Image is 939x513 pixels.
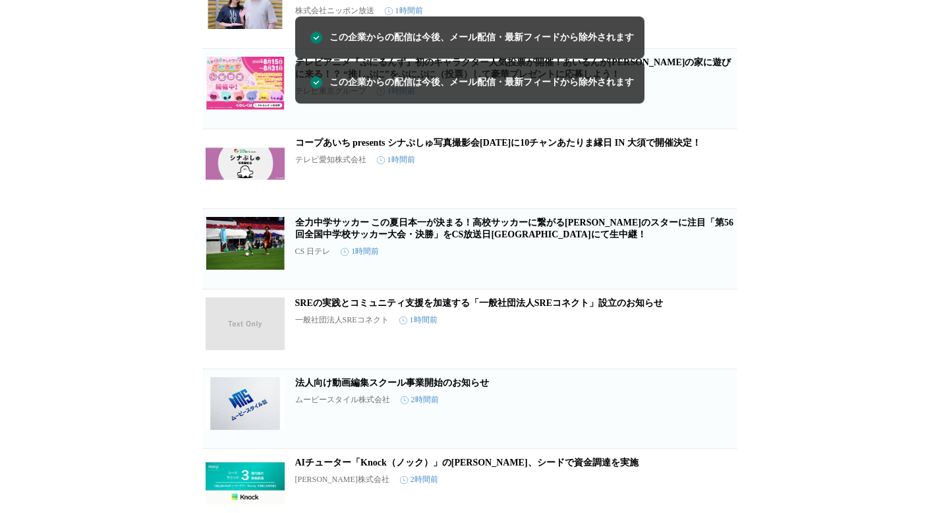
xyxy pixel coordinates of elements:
[295,5,374,16] p: 株式会社ニッポン放送
[385,5,423,16] time: 1時間前
[206,137,285,190] img: コープあいち presents シナぷしゅ写真撮影会9月14日（日）に10チャンあたりま縁日 IN 大須で開催決定！
[295,138,701,148] a: コープあいち presents シナぷしゅ写真撮影会[DATE]に10チャンあたりま縁日 IN 大須で開催決定！
[295,246,331,257] p: CS 日テレ
[206,297,285,350] img: SREの実践とコミュニティ支援を加速する「一般社団法人SREコネクト」設立のお知らせ
[401,394,439,406] time: 2時間前
[295,378,489,388] a: 法人向け動画編集スクール事業開始のお知らせ
[206,377,285,430] img: 法人向け動画編集スクール事業開始のお知らせ
[377,154,415,166] time: 1時間前
[329,75,634,90] span: この企業からの配信は今後、メール配信・最新フィードから除外されます
[295,298,663,308] a: SREの実践とコミュニティ支援を加速する「一般社団法人SREコネクト」設立のお知らせ
[399,315,438,326] time: 1時間前
[295,154,366,166] p: テレビ愛知株式会社
[295,474,389,485] p: [PERSON_NAME]株式会社
[295,315,389,326] p: 一般社団法人SREコネクト
[295,218,733,239] a: 全力中学サッカー この夏日本一が決まる！高校サッカーに繋がる[PERSON_NAME]のスターに注目「第56回全国中学校サッカー大会・決勝」をCS放送日[GEOGRAPHIC_DATA]にて生中継！
[341,246,379,257] time: 1時間前
[206,457,285,510] img: AIチューター「Knock（ノック）」のHanji、シードで資金調達を実施
[400,474,438,485] time: 2時間前
[295,458,639,468] a: AIチューター「Knock（ノック）」の[PERSON_NAME]、シードで資金調達を実施
[206,57,285,109] img: テレビアニメ『ぷにるんず』初のキャラクター人気投票が開催！あいるんがキミの家に遊びに来る！？ “推しぷに”をぷにぷに（投票）して豪華プレゼントに応募しよう！
[295,394,390,406] p: ムービースタイル株式会社
[206,217,285,270] img: 全力中学サッカー この夏日本一が決まる！高校サッカーに繋がる未来のスターに注目「第56回全国中学校サッカー大会・決勝」をCS放送日テレジータスにて生中継！
[329,30,634,45] span: この企業からの配信は今後、メール配信・最新フィードから除外されます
